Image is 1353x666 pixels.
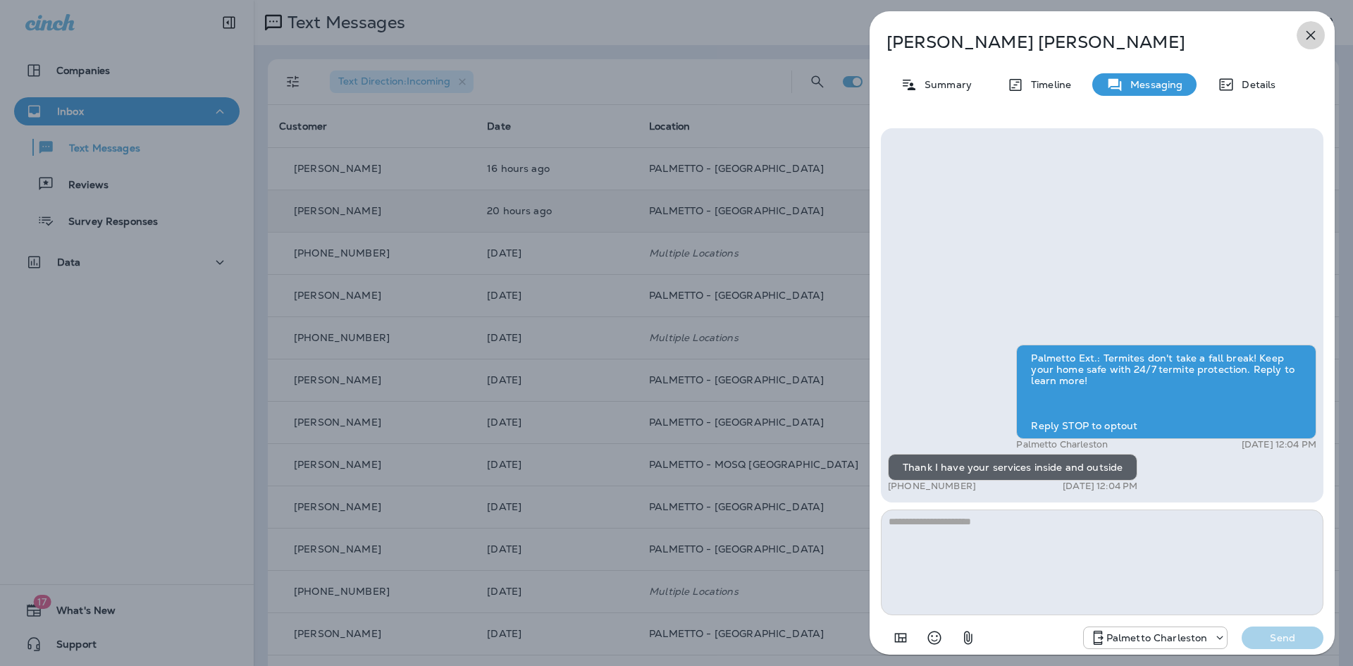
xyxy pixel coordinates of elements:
p: [DATE] 12:04 PM [1242,439,1316,450]
p: [DATE] 12:04 PM [1063,481,1137,492]
p: [PHONE_NUMBER] [888,481,976,492]
div: Thank I have your services inside and outside [888,454,1137,481]
p: Palmetto Charleston [1106,632,1208,643]
div: +1 (843) 277-8322 [1084,629,1228,646]
p: Palmetto Charleston [1016,439,1108,450]
div: Palmetto Ext.: Termites don't take a fall break! Keep your home safe with 24/7 termite protection... [1016,345,1316,439]
p: Summary [918,79,972,90]
button: Add in a premade template [886,624,915,652]
p: Messaging [1123,79,1182,90]
button: Select an emoji [920,624,949,652]
p: Timeline [1024,79,1071,90]
p: Details [1235,79,1275,90]
p: [PERSON_NAME] [PERSON_NAME] [886,32,1271,52]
